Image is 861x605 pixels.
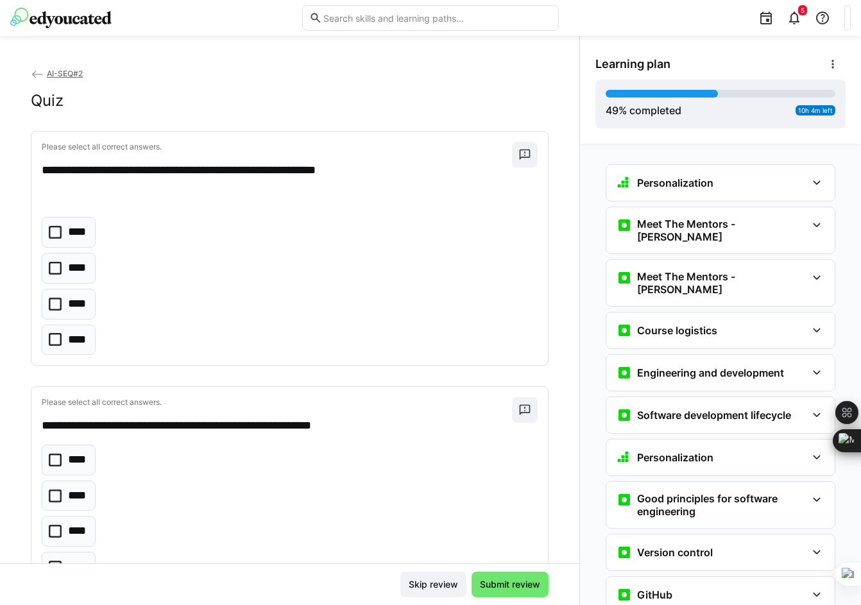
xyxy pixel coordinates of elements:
h3: GitHub [637,588,672,601]
h3: Meet The Mentors - [PERSON_NAME] [637,270,806,296]
h3: Course logistics [637,324,717,337]
h3: Meet The Mentors - [PERSON_NAME] [637,217,806,243]
h3: Good principles for software engineering [637,492,806,518]
p: Please select all correct answers. [42,397,512,407]
h3: Engineering and development [637,366,784,379]
h3: Personalization [637,176,713,189]
button: Submit review [472,572,549,597]
h2: Quiz [31,91,64,110]
h3: Version control [637,546,713,559]
h3: Personalization [637,451,713,464]
span: Learning plan [595,57,670,71]
input: Search skills and learning paths… [322,12,552,24]
span: AI-SEQ#2 [47,69,83,78]
span: 5 [801,6,805,14]
span: Skip review [407,578,460,591]
p: Please select all correct answers. [42,142,512,152]
h3: Software development lifecycle [637,409,791,422]
div: % completed [606,103,681,118]
button: Skip review [400,572,466,597]
a: AI-SEQ#2 [31,69,83,78]
span: 49 [606,104,618,117]
span: Submit review [478,578,542,591]
span: 10h 4m left [798,107,833,114]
